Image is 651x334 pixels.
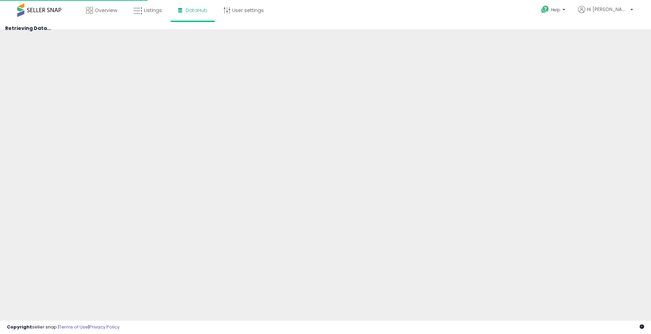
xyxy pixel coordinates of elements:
a: Hi [PERSON_NAME] [578,6,633,21]
span: DataHub [186,7,207,14]
span: Help [551,7,560,13]
span: Hi [PERSON_NAME] [587,6,628,13]
span: Overview [95,7,117,14]
span: Listings [144,7,162,14]
i: Get Help [541,5,549,14]
h4: Retrieving Data... [5,26,646,31]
